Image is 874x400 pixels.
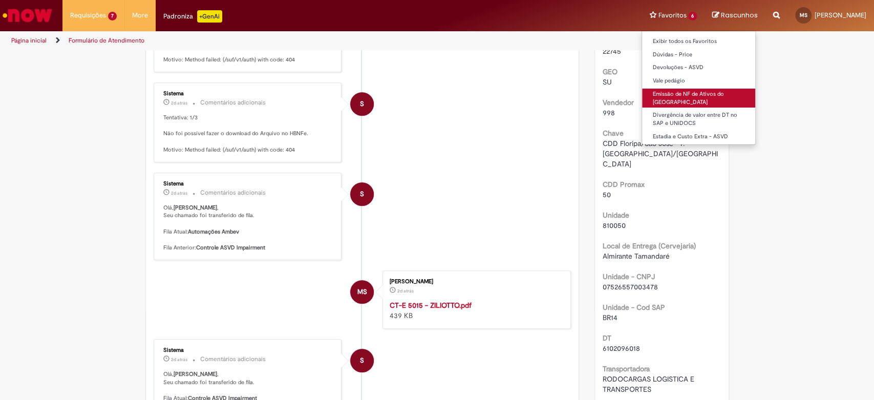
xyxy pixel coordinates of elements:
[171,356,187,363] span: 2d atrás
[196,244,265,251] b: Controle ASVD Impairment
[390,300,560,321] div: 439 KB
[603,108,615,117] span: 998
[603,364,650,373] b: Transportadora
[642,89,755,108] a: Emissão de NF de Ativos do [GEOGRAPHIC_DATA]
[350,349,374,372] div: System
[357,280,367,304] span: MS
[360,92,364,116] span: S
[815,11,866,19] span: [PERSON_NAME]
[70,10,106,20] span: Requisições
[350,280,374,304] div: MARCOS SCANTAMBURLO
[171,190,187,196] span: 2d atrás
[108,12,117,20] span: 7
[603,333,611,343] b: DT
[1,5,54,26] img: ServiceNow
[390,279,560,285] div: [PERSON_NAME]
[603,47,621,56] span: 22745
[603,313,617,322] span: BR14
[8,31,575,50] ul: Trilhas de página
[603,282,658,291] span: 07526557003478
[360,348,364,373] span: S
[603,190,611,199] span: 50
[11,36,47,45] a: Página inicial
[132,10,148,20] span: More
[171,100,187,106] span: 2d atrás
[200,98,266,107] small: Comentários adicionais
[163,91,334,97] div: Sistema
[174,204,217,212] b: [PERSON_NAME]
[642,49,755,60] a: Dúvidas - Price
[688,12,697,20] span: 6
[642,62,755,73] a: Devoluções - ASVD
[603,272,655,281] b: Unidade - CNPJ
[721,10,758,20] span: Rascunhos
[171,100,187,106] time: 29/09/2025 10:59:05
[642,75,755,87] a: Vale pedágio
[163,347,334,353] div: Sistema
[163,114,334,154] p: Tentativa: 1/3 Não foi possível fazer o download do Arquivo no HBNFe. Motivo: Method failed: (/su...
[603,77,612,87] span: SU
[390,301,472,310] a: CT-E 5015 - ZILIOTTO.pdf
[163,181,334,187] div: Sistema
[642,131,755,142] a: Estadia e Custo Extra - ASVD
[200,188,266,197] small: Comentários adicionais
[603,221,626,230] span: 810050
[603,374,696,394] span: RODOCARGAS LOGISTICA E TRANSPORTES
[800,12,807,18] span: MS
[603,67,617,76] b: GEO
[642,31,756,145] ul: Favoritos
[360,182,364,206] span: S
[171,356,187,363] time: 29/09/2025 10:35:23
[603,180,645,189] b: CDD Promax
[163,10,222,23] div: Padroniza
[603,139,718,169] span: CDD Floripa/São José - F. [GEOGRAPHIC_DATA]/[GEOGRAPHIC_DATA]
[174,370,217,378] b: [PERSON_NAME]
[171,190,187,196] time: 29/09/2025 10:59:04
[603,98,634,107] b: Vendedor
[603,303,665,312] b: Unidade - Cod SAP
[200,355,266,364] small: Comentários adicionais
[163,204,334,252] p: Olá, , Seu chamado foi transferido de fila. Fila Atual: Fila Anterior:
[188,228,239,236] b: Automações Ambev
[69,36,144,45] a: Formulário de Atendimento
[603,129,624,138] b: Chave
[197,10,222,23] p: +GenAi
[658,10,686,20] span: Favoritos
[603,241,696,250] b: Local de Entrega (Cervejaria)
[642,110,755,129] a: Divergência de valor entre DT no SAP e UNIDOCS
[350,92,374,116] div: System
[397,288,414,294] time: 29/09/2025 10:37:25
[603,251,670,261] span: Almirante Tamandaré
[603,210,629,220] b: Unidade
[603,344,640,353] span: 6102096018
[712,11,758,20] a: Rascunhos
[397,288,414,294] span: 2d atrás
[350,182,374,206] div: System
[642,36,755,47] a: Exibir todos os Favoritos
